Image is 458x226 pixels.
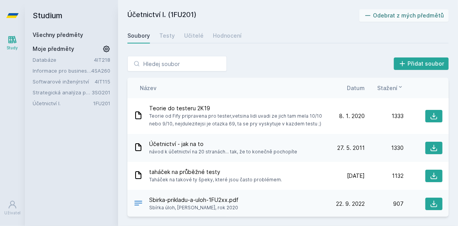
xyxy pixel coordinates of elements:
[359,9,449,22] button: Odebrat z mých předmětů
[377,84,397,92] span: Stažení
[33,78,95,85] a: Softwarové inženýrství
[149,176,282,184] span: Taháček na takové ty špeky, které jsou často problémem.
[93,100,110,106] a: 1FU201
[91,68,110,74] a: 4SA260
[149,148,297,156] span: návod k účetnictví na 20 stranách... tak, že to konečně pochopíte
[92,89,110,96] a: 3SG201
[149,112,323,128] span: Teorie od Fify pripravena pro tester,vetsina lidi uvadi ze jich tam mela 10/10 nebo 9/10, nejdule...
[337,144,365,152] span: 27. 5. 2011
[33,31,83,38] a: Všechny předměty
[127,32,150,40] div: Soubory
[127,56,227,71] input: Hledej soubor
[159,28,175,43] a: Testy
[2,31,23,55] a: Study
[94,57,110,63] a: 4IT218
[33,56,94,64] a: Databáze
[394,57,449,70] button: Přidat soubor
[377,84,404,92] button: Stažení
[127,9,359,22] h2: Účetnictví I. (1FU201)
[127,28,150,43] a: Soubory
[159,32,175,40] div: Testy
[95,78,110,85] a: 4IT115
[149,204,239,212] span: Sbírka úloh, [PERSON_NAME], rok 2020
[347,84,365,92] button: Datum
[213,28,242,43] a: Hodnocení
[33,89,92,96] a: Strategická analýza pro informatiky a statistiky
[149,196,239,204] span: Sbirka-prikladu-a-uloh-1FU2xx.pdf
[365,172,404,180] div: 1132
[347,172,365,180] span: [DATE]
[2,196,23,220] a: Uživatel
[33,45,74,53] span: Moje předměty
[184,32,204,40] div: Učitelé
[149,104,323,112] span: Teorie do testeru 2K19
[7,45,18,51] div: Study
[140,84,157,92] button: Název
[365,112,404,120] div: 1333
[365,200,404,208] div: 907
[336,200,365,208] span: 22. 9. 2022
[149,168,282,176] span: taháček na průběžné testy
[149,140,297,148] span: Účetnictví - jak na to
[365,144,404,152] div: 1330
[4,210,21,216] div: Uživatel
[184,28,204,43] a: Učitelé
[134,198,143,210] div: PDF
[33,67,91,75] a: Informace pro business (v angličtině)
[213,32,242,40] div: Hodnocení
[33,99,93,107] a: Účetnictví I.
[339,112,365,120] span: 8. 1. 2020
